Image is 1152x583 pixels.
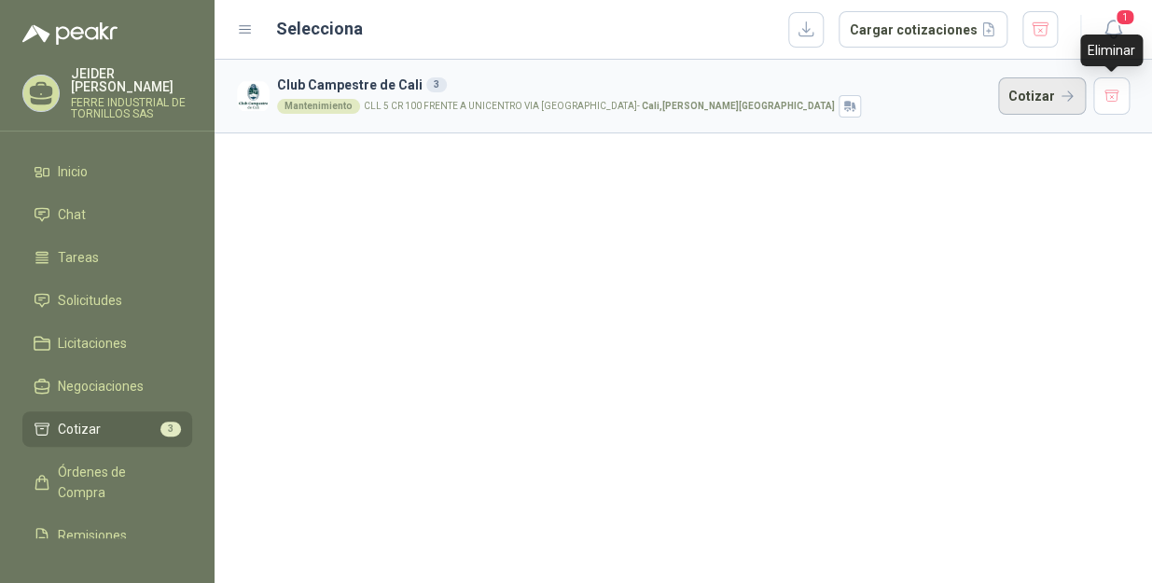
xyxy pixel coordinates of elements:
img: Company Logo [237,80,270,113]
a: Licitaciones [22,326,192,361]
span: Chat [58,204,86,225]
a: Tareas [22,240,192,275]
a: Cotizar3 [22,411,192,447]
strong: Cali , [PERSON_NAME][GEOGRAPHIC_DATA] [642,101,835,111]
a: Negociaciones [22,368,192,404]
h3: Club Campestre de Cali [277,75,991,95]
a: Solicitudes [22,283,192,318]
div: 3 [426,77,447,92]
div: Mantenimiento [277,99,360,114]
button: 1 [1096,13,1130,47]
span: Inicio [58,161,88,182]
a: Órdenes de Compra [22,454,192,510]
span: Remisiones [58,525,127,546]
a: Inicio [22,154,192,189]
button: Cargar cotizaciones [839,11,1007,49]
span: Negociaciones [58,376,144,396]
span: Tareas [58,247,99,268]
button: Cotizar [998,77,1086,115]
span: 3 [160,422,181,437]
span: 1 [1115,8,1135,26]
a: Chat [22,197,192,232]
p: FERRE INDUSTRIAL DE TORNILLOS SAS [71,97,192,119]
a: Remisiones [22,518,192,553]
h2: Selecciona [276,16,363,42]
span: Cotizar [58,419,101,439]
span: Licitaciones [58,333,127,354]
p: CLL 5 CR 100 FRENTE A UNICENTRO VIA [GEOGRAPHIC_DATA] - [364,102,835,111]
img: Logo peakr [22,22,118,45]
span: Órdenes de Compra [58,462,174,503]
p: JEIDER [PERSON_NAME] [71,67,192,93]
span: Solicitudes [58,290,122,311]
